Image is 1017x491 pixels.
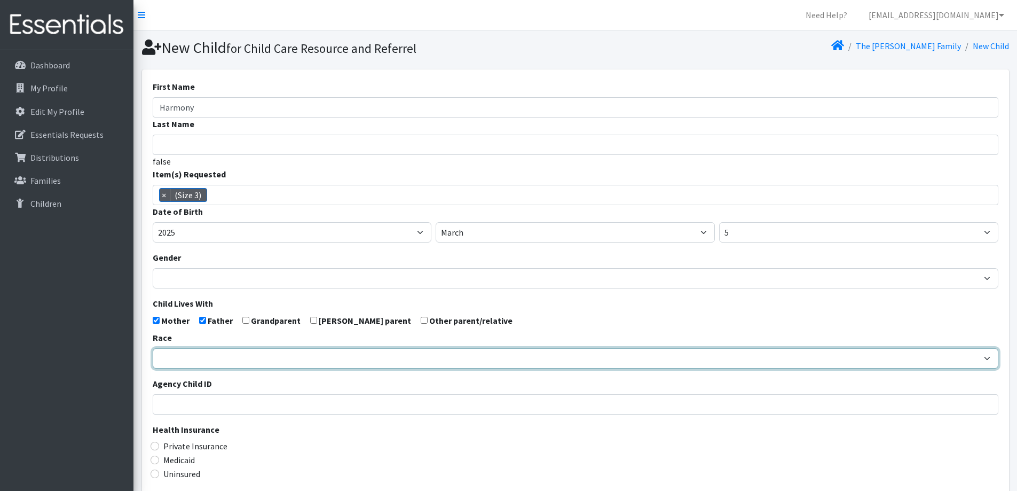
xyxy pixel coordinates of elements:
a: [EMAIL_ADDRESS][DOMAIN_NAME] [860,4,1013,26]
a: Children [4,193,129,214]
label: Gender [153,251,181,264]
p: Families [30,175,61,186]
span: × [160,189,170,201]
label: Uninsured [163,467,200,480]
a: Need Help? [797,4,856,26]
label: Private Insurance [163,440,227,453]
label: Grandparent [251,314,301,327]
label: Agency Child ID [153,377,212,390]
p: Essentials Requests [30,129,104,140]
label: [PERSON_NAME] parent [319,314,411,327]
a: Edit My Profile [4,101,129,122]
p: Dashboard [30,60,70,71]
small: for Child Care Resource and Referrel [226,41,416,56]
h1: New Child [142,38,572,57]
a: Distributions [4,147,129,168]
li: (Size 3) [159,188,207,202]
label: Medicaid [163,454,195,466]
p: Distributions [30,152,79,163]
label: First Name [153,80,195,93]
a: Essentials Requests [4,124,129,145]
label: Item(s) Requested [153,168,226,181]
a: New Child [973,41,1009,51]
label: Other parent/relative [429,314,513,327]
p: Edit My Profile [30,106,84,117]
a: My Profile [4,77,129,99]
a: Dashboard [4,54,129,76]
p: My Profile [30,83,68,93]
a: The [PERSON_NAME] Family [856,41,961,51]
label: Father [208,314,233,327]
p: Children [30,198,61,209]
label: Date of Birth [153,205,203,218]
label: Race [153,331,172,344]
label: Last Name [153,118,194,130]
label: Mother [161,314,190,327]
legend: Health Insurance [153,423,998,440]
a: Families [4,170,129,191]
label: Child Lives With [153,297,213,310]
img: HumanEssentials [4,7,129,43]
